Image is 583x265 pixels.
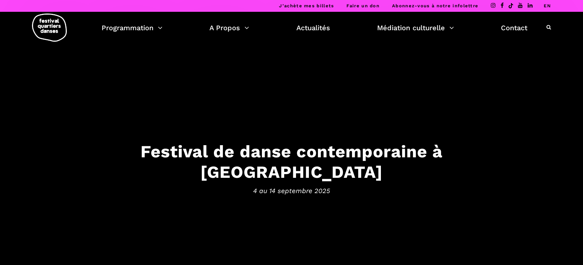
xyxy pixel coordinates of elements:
[544,3,551,8] a: EN
[377,22,454,34] a: Médiation culturelle
[209,22,249,34] a: A Propos
[32,14,67,42] img: logo-fqd-med
[296,22,330,34] a: Actualités
[76,185,507,196] span: 4 au 14 septembre 2025
[102,22,162,34] a: Programmation
[76,141,507,182] h3: Festival de danse contemporaine à [GEOGRAPHIC_DATA]
[346,3,380,8] a: Faire un don
[392,3,478,8] a: Abonnez-vous à notre infolettre
[279,3,334,8] a: J’achète mes billets
[501,22,527,34] a: Contact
